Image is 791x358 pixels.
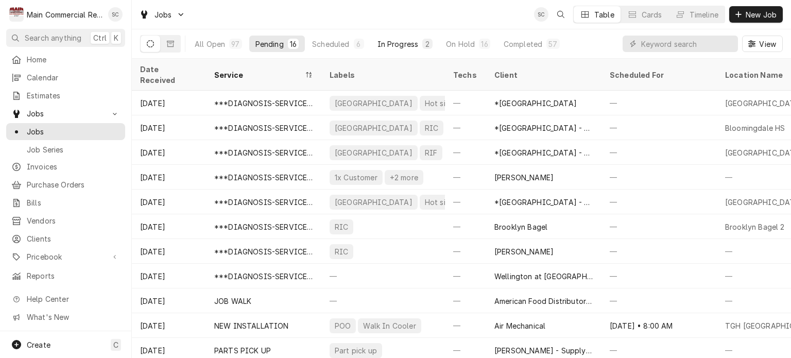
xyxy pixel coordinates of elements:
[27,54,120,65] span: Home
[481,39,488,49] div: 16
[6,267,125,284] a: Reports
[114,32,118,43] span: K
[6,176,125,193] a: Purchase Orders
[642,9,662,20] div: Cards
[6,212,125,229] a: Vendors
[6,141,125,158] a: Job Series
[446,39,475,49] div: On Hold
[424,123,439,133] div: RIC
[601,214,717,239] div: —
[27,270,120,281] span: Reports
[389,172,419,183] div: +2 more
[27,251,105,262] span: Pricebook
[27,126,120,137] span: Jobs
[744,9,779,20] span: New Job
[424,147,438,158] div: RIF
[93,32,107,43] span: Ctrl
[334,147,414,158] div: [GEOGRAPHIC_DATA]
[321,264,445,288] div: —
[601,91,717,115] div: —
[140,64,196,86] div: Date Received
[334,320,352,331] div: POO
[445,264,486,288] div: —
[494,98,577,109] div: *[GEOGRAPHIC_DATA]
[135,6,190,23] a: Go to Jobs
[445,190,486,214] div: —
[9,7,24,22] div: Main Commercial Refrigeration Service's Avatar
[445,165,486,190] div: —
[214,320,289,331] div: NEW INSTALLATION
[6,309,125,326] a: Go to What's New
[6,87,125,104] a: Estimates
[27,179,120,190] span: Purchase Orders
[424,98,455,109] div: Hot side
[534,7,548,22] div: Sharon Campbell's Avatar
[334,123,414,133] div: [GEOGRAPHIC_DATA]
[132,115,206,140] div: [DATE]
[690,9,718,20] div: Timeline
[27,72,120,83] span: Calendar
[601,239,717,264] div: —
[494,172,554,183] div: [PERSON_NAME]
[494,123,593,133] div: *[GEOGRAPHIC_DATA] - Culinary
[312,39,349,49] div: Scheduled
[132,264,206,288] div: [DATE]
[610,70,707,80] div: Scheduled For
[553,6,569,23] button: Open search
[6,123,125,140] a: Jobs
[494,221,547,232] div: Brooklyn Bagel
[601,288,717,313] div: —
[27,197,120,208] span: Bills
[601,190,717,214] div: —
[445,91,486,115] div: —
[601,165,717,190] div: —
[6,194,125,211] a: Bills
[725,221,785,232] div: Brooklyn Bagel 2
[132,91,206,115] div: [DATE]
[729,6,783,23] button: New Job
[494,345,593,356] div: [PERSON_NAME] - Supply house
[6,248,125,265] a: Go to Pricebook
[132,239,206,264] div: [DATE]
[290,39,297,49] div: 16
[154,9,172,20] span: Jobs
[494,147,593,158] div: *[GEOGRAPHIC_DATA] - Culinary
[132,288,206,313] div: [DATE]
[453,70,478,80] div: Techs
[334,221,349,232] div: RIC
[362,320,417,331] div: Walk In Cooler
[594,9,614,20] div: Table
[494,271,593,282] div: Wellington at [GEOGRAPHIC_DATA]
[27,340,50,349] span: Create
[6,230,125,247] a: Clients
[6,291,125,308] a: Go to Help Center
[108,7,123,22] div: SC
[445,288,486,313] div: —
[601,115,717,140] div: —
[494,70,591,80] div: Client
[445,214,486,239] div: —
[757,39,778,49] span: View
[641,36,733,52] input: Keyword search
[214,345,271,356] div: PARTS PICK UP
[334,98,414,109] div: [GEOGRAPHIC_DATA]
[601,140,717,165] div: —
[424,39,431,49] div: 2
[27,233,120,244] span: Clients
[255,39,284,49] div: Pending
[27,161,120,172] span: Invoices
[534,7,548,22] div: SC
[27,90,120,101] span: Estimates
[214,70,303,80] div: Service
[356,39,362,49] div: 6
[725,123,785,133] div: Bloomingdale HS
[132,190,206,214] div: [DATE]
[9,7,24,22] div: M
[601,313,717,338] div: [DATE] • 8:00 AM
[132,214,206,239] div: [DATE]
[27,312,119,322] span: What's New
[132,140,206,165] div: [DATE]
[25,32,81,43] span: Search anything
[321,288,445,313] div: —
[494,296,593,306] div: American Food Distributor LLC.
